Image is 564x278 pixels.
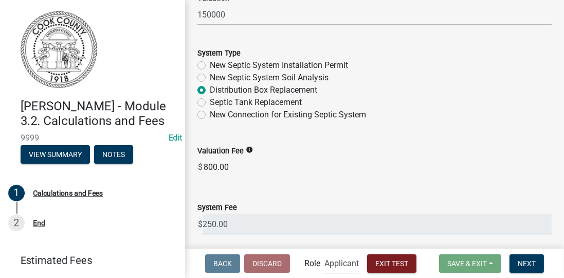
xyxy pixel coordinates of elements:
label: Role [304,259,320,268]
i: info [246,146,253,153]
label: Septic Tank Replacement [210,96,302,109]
button: Back [205,254,240,273]
label: New Septic System Installation Permit [210,59,348,72]
wm-modal-confirm: Summary [21,151,90,159]
button: Discard [244,254,290,273]
span: 9999 [21,133,165,143]
button: Next [510,254,544,273]
span: Save & Exit [447,259,487,267]
wm-modal-confirm: Edit Application Number [169,133,183,143]
div: End [33,219,45,227]
div: 1 [8,185,25,201]
img: Schneider Training Course - Permitting Staff [21,11,97,88]
span: Back [213,259,232,267]
label: System Fee [197,204,237,212]
button: Notes [94,145,133,164]
div: Calculations and Fees [33,189,103,197]
wm-modal-confirm: Notes [94,151,133,159]
label: Distribution Box Replacement [210,84,317,96]
label: New Connection for Existing Septic System [210,109,366,121]
label: Valuation Fee [197,148,244,155]
span: Exit Test [375,259,408,267]
label: System Type [197,50,241,57]
button: Save & Exit [439,254,501,273]
label: New Septic System Soil Analysis [210,72,329,84]
button: View Summary [21,145,90,164]
h4: [PERSON_NAME] - Module 3.2. Calculations and Fees [21,99,177,129]
span: $ [197,214,203,235]
button: Exit Test [367,254,416,273]
a: Edit [169,133,183,143]
a: Estimated Fees [8,250,169,271]
div: 2 [8,215,25,231]
span: $ [197,157,203,178]
span: Next [518,259,536,267]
